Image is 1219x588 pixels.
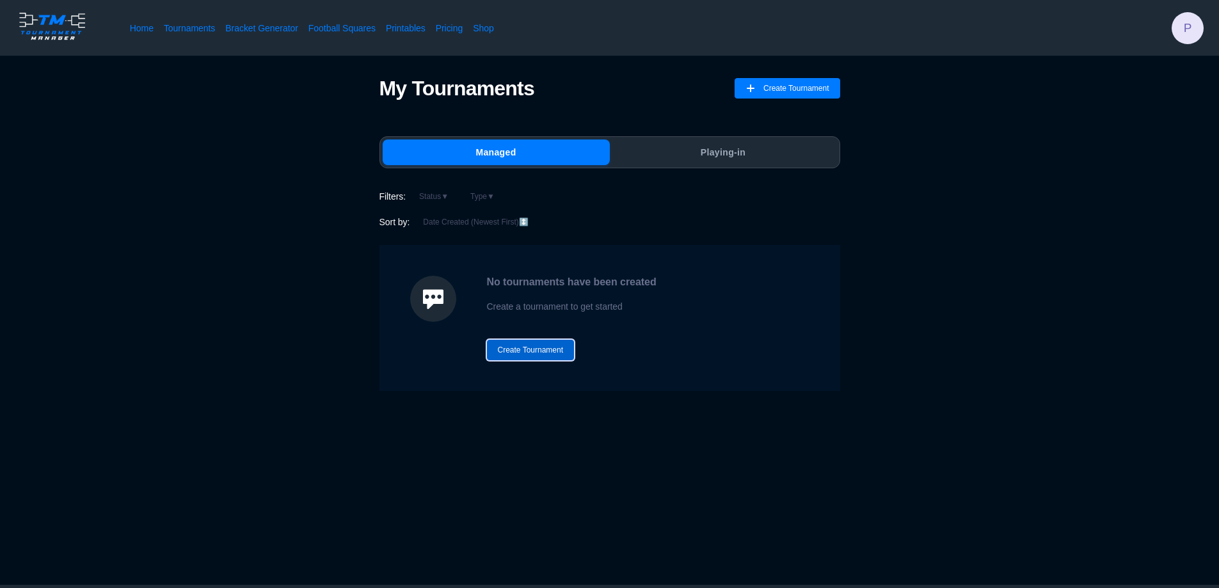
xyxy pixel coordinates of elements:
h2: No tournaments have been created [487,276,657,289]
span: Create Tournament [763,78,829,99]
a: Shop [473,22,494,35]
h1: My Tournaments [379,76,534,100]
a: Pricing [436,22,463,35]
a: Printables [386,22,426,35]
a: Football Squares [308,22,376,35]
p: Create a tournament to get started [487,299,657,314]
a: Bracket Generator [225,22,298,35]
button: Date Created (Newest First)↕️ [415,214,536,230]
button: Status▼ [411,189,457,204]
div: parker [1172,12,1204,44]
button: P [1172,12,1204,44]
button: Managed [383,139,610,165]
span: Sort by: [379,216,410,228]
button: Create Tournament [735,78,840,99]
button: Create Tournament [487,340,575,360]
a: Home [130,22,154,35]
span: Filters: [379,190,406,203]
a: Tournaments [164,22,215,35]
img: logo.ffa97a18e3bf2c7d.png [15,10,89,42]
button: Type▼ [462,189,503,204]
button: Playing-in [610,139,837,165]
